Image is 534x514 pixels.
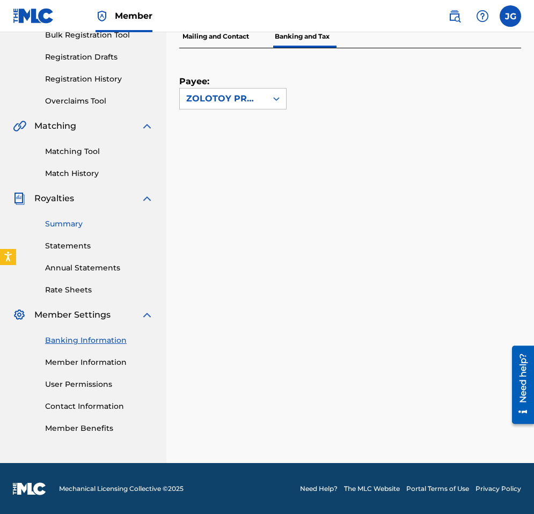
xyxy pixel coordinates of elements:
[500,5,521,27] div: User Menu
[444,5,465,27] a: Public Search
[45,240,153,252] a: Statements
[45,52,153,63] a: Registration Drafts
[504,342,534,428] iframe: Resource Center
[45,30,153,41] a: Bulk Registration Tool
[13,120,26,133] img: Matching
[59,484,184,494] span: Mechanical Licensing Collective © 2025
[13,309,26,321] img: Member Settings
[45,357,153,368] a: Member Information
[45,96,153,107] a: Overclaims Tool
[179,145,495,459] iframe: Tipalti Iframe
[45,168,153,179] a: Match History
[45,284,153,296] a: Rate Sheets
[45,401,153,412] a: Contact Information
[96,10,108,23] img: Top Rightsholder
[34,309,111,321] span: Member Settings
[448,10,461,23] img: search
[344,484,400,494] a: The MLC Website
[179,25,252,48] p: Mailing and Contact
[472,5,493,27] div: Help
[186,92,260,105] div: ZOLOTOY PRODUCTIONS LLC
[476,484,521,494] a: Privacy Policy
[45,146,153,157] a: Matching Tool
[45,218,153,230] a: Summary
[34,192,74,205] span: Royalties
[406,484,469,494] a: Portal Terms of Use
[45,379,153,390] a: User Permissions
[45,335,153,346] a: Banking Information
[34,120,76,133] span: Matching
[141,120,153,133] img: expand
[13,192,26,205] img: Royalties
[179,75,233,88] label: Payee:
[300,484,338,494] a: Need Help?
[141,309,153,321] img: expand
[141,192,153,205] img: expand
[13,8,54,24] img: MLC Logo
[45,74,153,85] a: Registration History
[272,25,333,48] p: Banking and Tax
[45,423,153,434] a: Member Benefits
[476,10,489,23] img: help
[45,262,153,274] a: Annual Statements
[115,10,152,22] span: Member
[13,482,46,495] img: logo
